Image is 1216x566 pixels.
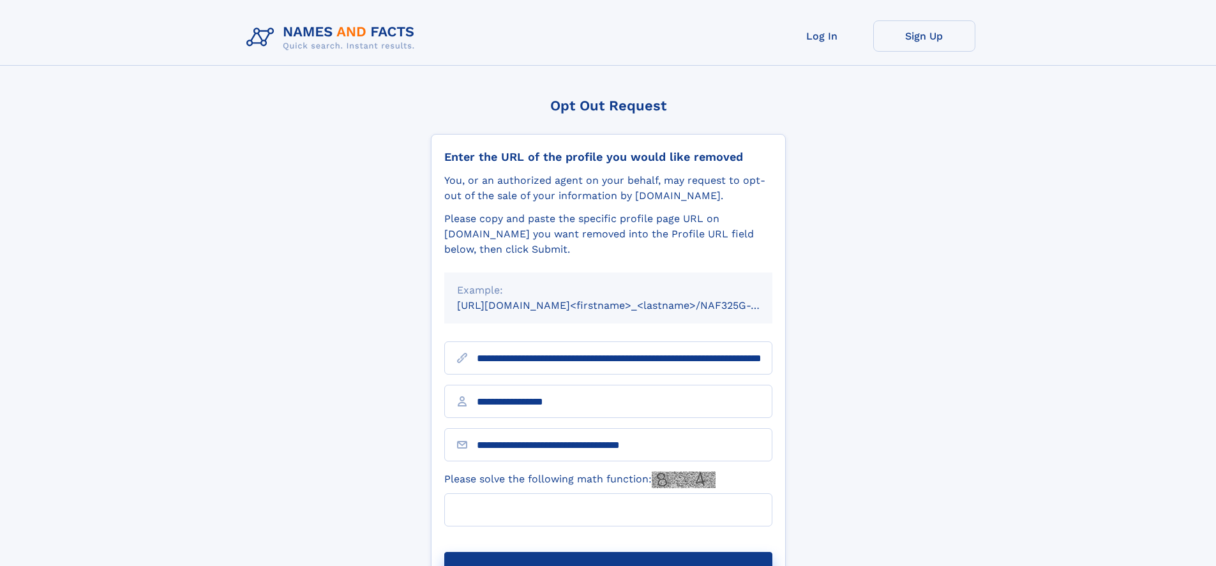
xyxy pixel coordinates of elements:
[444,173,772,204] div: You, or an authorized agent on your behalf, may request to opt-out of the sale of your informatio...
[444,150,772,164] div: Enter the URL of the profile you would like removed
[431,98,786,114] div: Opt Out Request
[241,20,425,55] img: Logo Names and Facts
[457,299,797,311] small: [URL][DOMAIN_NAME]<firstname>_<lastname>/NAF325G-xxxxxxxx
[771,20,873,52] a: Log In
[457,283,760,298] div: Example:
[444,472,716,488] label: Please solve the following math function:
[873,20,975,52] a: Sign Up
[444,211,772,257] div: Please copy and paste the specific profile page URL on [DOMAIN_NAME] you want removed into the Pr...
